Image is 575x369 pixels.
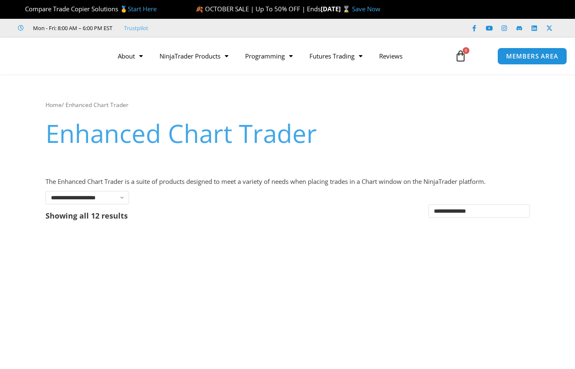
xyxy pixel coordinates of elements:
img: ProfessionalToolsBundlePage [373,233,529,367]
a: MEMBERS AREA [497,48,567,65]
span: 🍂 OCTOBER SALE | Up To 50% OFF | Ends [195,5,321,13]
img: Essential Chart Trader Tools [209,233,365,367]
img: BasicTools [46,233,201,367]
a: About [109,46,151,66]
select: Shop order [428,204,530,218]
nav: Menu [109,46,449,66]
a: Futures Trading [301,46,371,66]
span: 0 [463,47,469,54]
p: The Enhanced Chart Trader is a suite of products designed to meet a variety of needs when placing... [46,176,530,188]
strong: [DATE] ⌛ [321,5,352,13]
img: LogoAI | Affordable Indicators – NinjaTrader [12,41,102,71]
a: Save Now [352,5,380,13]
a: 0 [442,44,479,68]
a: Home [46,101,62,109]
a: Programming [237,46,301,66]
h1: Enhanced Chart Trader [46,116,530,151]
nav: Breadcrumb [46,99,530,110]
a: NinjaTrader Products [151,46,237,66]
span: Mon - Fri: 8:00 AM – 6:00 PM EST [31,23,112,33]
img: 🏆 [18,6,25,12]
a: Start Here [128,5,157,13]
span: Compare Trade Copier Solutions 🥇 [18,5,157,13]
span: MEMBERS AREA [506,53,558,59]
a: Reviews [371,46,411,66]
p: Showing all 12 results [46,212,128,219]
a: Trustpilot [124,23,148,33]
